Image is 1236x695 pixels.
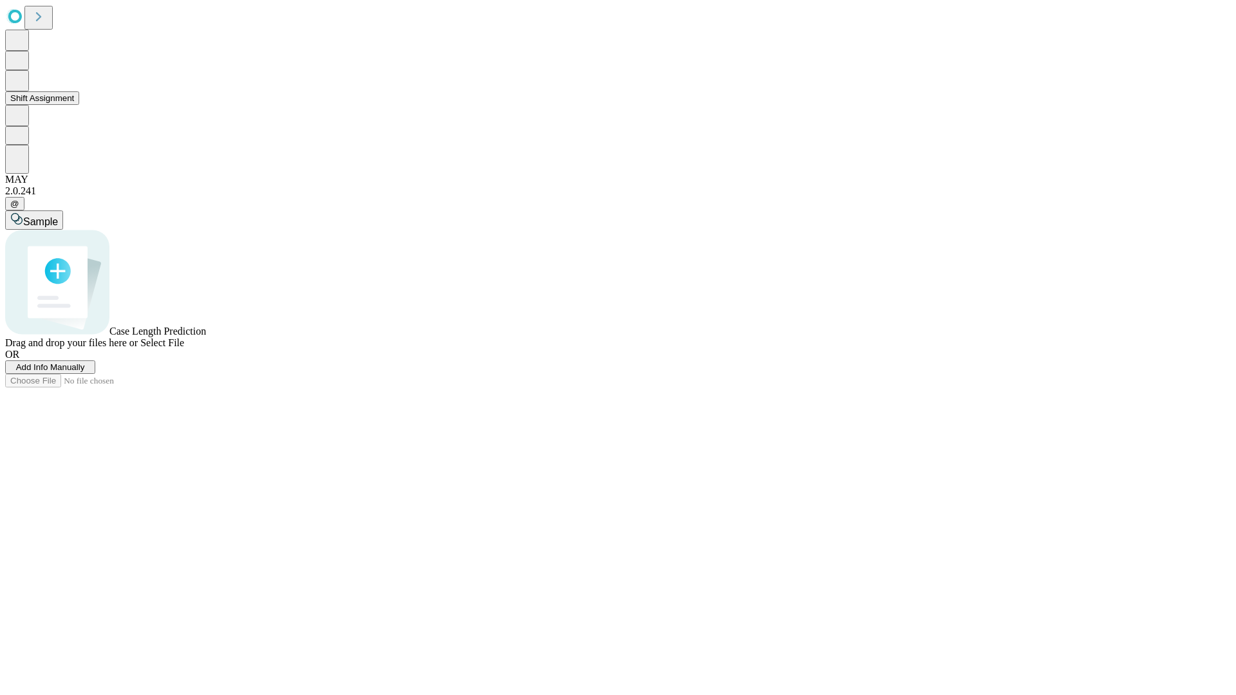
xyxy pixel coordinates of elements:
[5,174,1231,185] div: MAY
[23,216,58,227] span: Sample
[5,337,138,348] span: Drag and drop your files here or
[140,337,184,348] span: Select File
[5,197,24,210] button: @
[10,199,19,208] span: @
[109,326,206,337] span: Case Length Prediction
[5,360,95,374] button: Add Info Manually
[5,349,19,360] span: OR
[5,91,79,105] button: Shift Assignment
[16,362,85,372] span: Add Info Manually
[5,210,63,230] button: Sample
[5,185,1231,197] div: 2.0.241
